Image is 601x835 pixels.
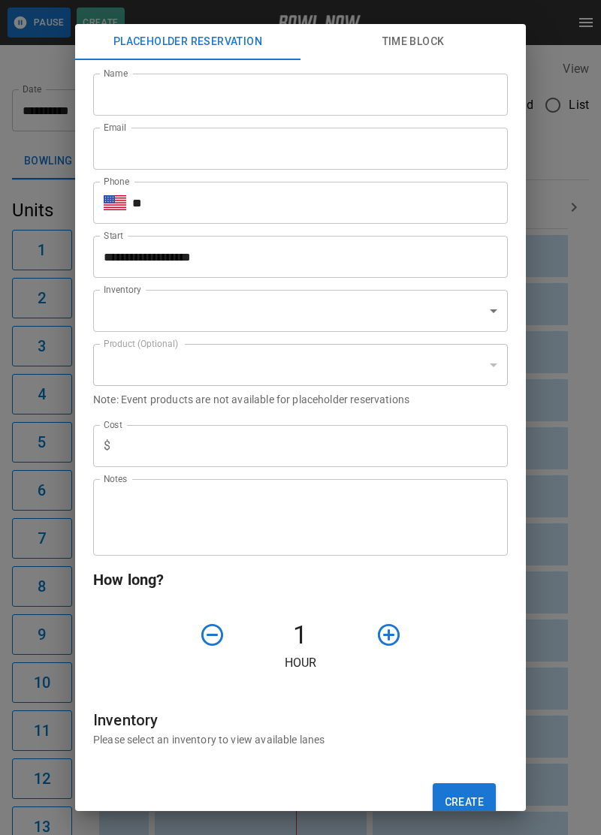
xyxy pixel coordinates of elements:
h6: Inventory [93,708,508,732]
button: Time Block [300,24,526,60]
div: ​ [93,290,508,332]
label: Start [104,229,123,242]
div: ​ [93,344,508,386]
label: Phone [104,175,129,188]
button: Create [433,783,496,821]
button: Placeholder Reservation [75,24,300,60]
h6: How long? [93,568,508,592]
button: Select country [104,191,126,214]
p: Please select an inventory to view available lanes [93,732,508,747]
h4: 1 [231,619,370,651]
p: $ [104,437,110,455]
p: Note: Event products are not available for placeholder reservations [93,392,508,407]
input: Choose date, selected date is Sep 23, 2025 [93,236,497,278]
p: Hour [93,654,508,672]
